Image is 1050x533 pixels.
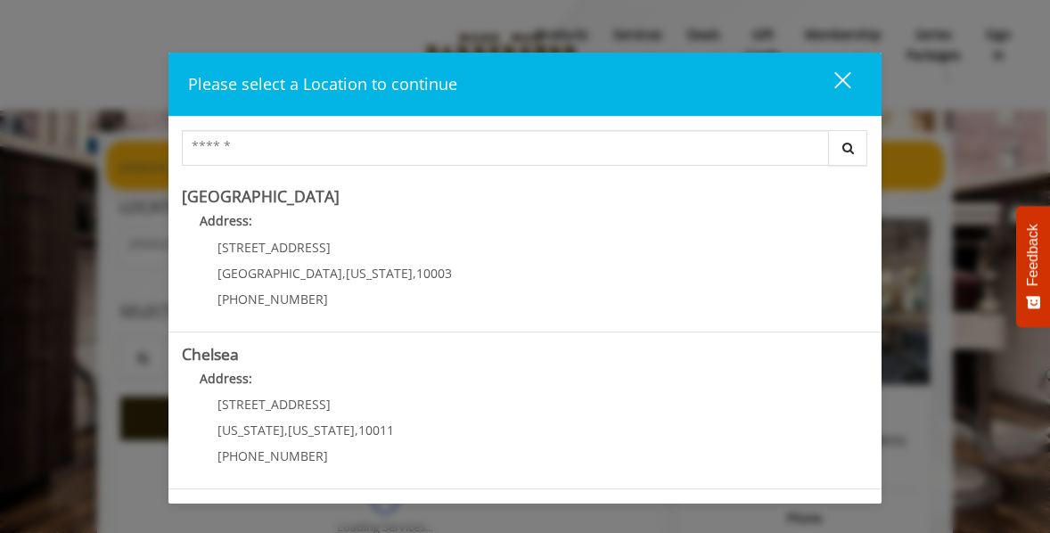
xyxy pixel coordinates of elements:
div: Center Select [182,130,868,175]
span: Please select a Location to continue [188,73,457,94]
b: Address: [200,370,252,387]
input: Search Center [182,130,829,166]
span: , [413,265,416,282]
span: , [342,265,346,282]
span: [US_STATE] [346,265,413,282]
span: [PHONE_NUMBER] [217,447,328,464]
span: [US_STATE] [288,422,355,439]
i: Search button [838,142,858,154]
span: 10011 [358,422,394,439]
span: [STREET_ADDRESS] [217,396,331,413]
button: close dialog [801,66,862,102]
span: 10003 [416,265,452,282]
b: Chelsea [182,343,239,365]
span: Feedback [1025,224,1041,286]
b: [GEOGRAPHIC_DATA] [182,185,340,207]
span: [GEOGRAPHIC_DATA] [217,265,342,282]
b: Address: [200,212,252,229]
span: , [355,422,358,439]
span: [PHONE_NUMBER] [217,291,328,307]
span: [STREET_ADDRESS] [217,239,331,256]
span: , [284,422,288,439]
div: close dialog [814,70,849,97]
button: Feedback - Show survey [1016,206,1050,327]
span: [US_STATE] [217,422,284,439]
